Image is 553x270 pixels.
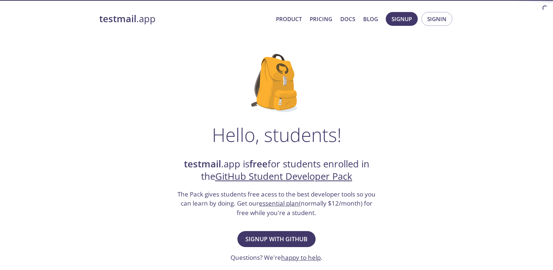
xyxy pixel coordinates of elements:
img: github-student-backpack.png [251,54,302,112]
span: Signin [427,14,446,24]
button: Signin [421,12,452,26]
a: Pricing [310,14,332,24]
strong: testmail [184,158,221,170]
span: Signup [392,14,412,24]
a: Product [276,14,302,24]
h2: .app is for students enrolled in the [177,158,377,183]
a: Blog [363,14,378,24]
a: happy to help [281,253,321,262]
span: Signup with GitHub [245,234,308,244]
button: Signup with GitHub [237,231,316,247]
h3: Questions? We're . [231,253,322,262]
h3: The Pack gives students free acess to the best developer tools so you can learn by doing. Get our... [177,190,377,218]
a: Docs [340,14,355,24]
h1: Hello, students! [212,124,341,146]
strong: testmail [99,12,136,25]
a: GitHub Student Developer Pack [215,170,352,183]
a: testmail.app [99,13,270,25]
strong: free [249,158,268,170]
a: essential plan [259,199,299,207]
button: Signup [386,12,418,26]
